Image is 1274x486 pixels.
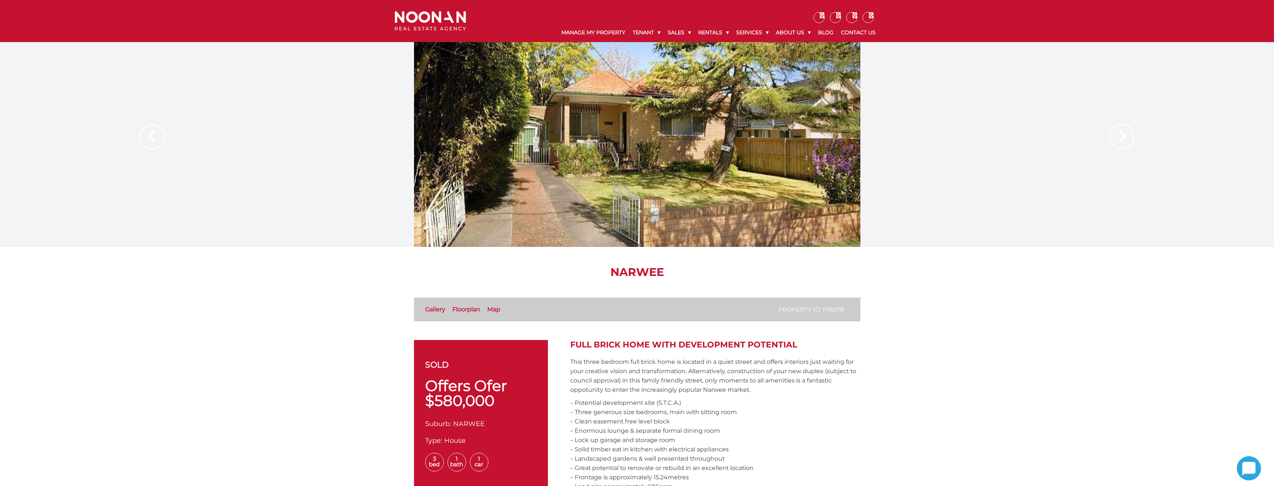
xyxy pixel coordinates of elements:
p: Property ID: 1P8078 [779,305,844,314]
h2: Full Brick Home With Development Potential [570,340,860,350]
span: NARWEE [453,420,485,428]
span: 3 Bed [425,453,444,471]
a: Gallery [425,306,445,313]
a: Rentals [694,23,732,42]
a: Manage My Property [558,23,629,42]
a: Services [732,23,772,42]
p: This three bedroom full brick home is located in a quiet street and offers interiors just waiting... [570,357,860,394]
span: Type: [425,436,442,445]
span: 1 Bath [447,453,466,471]
span: sold [425,359,449,371]
img: Arrow slider [139,124,165,149]
span: House [444,436,466,445]
a: Tenant [629,23,664,42]
a: Sales [664,23,694,42]
a: Floorplan [452,306,480,313]
img: Arrow slider [1109,124,1135,149]
span: Suburb: [425,420,451,428]
h1: NARWEE [414,266,860,279]
a: Blog [814,23,837,42]
a: About Us [772,23,814,42]
span: 1 Car [470,453,488,471]
span: Offers Ofer $580,000 [425,377,507,410]
a: Contact Us [837,23,879,42]
a: Map [487,306,500,313]
img: Noonan Real Estate Agency [395,11,466,31]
